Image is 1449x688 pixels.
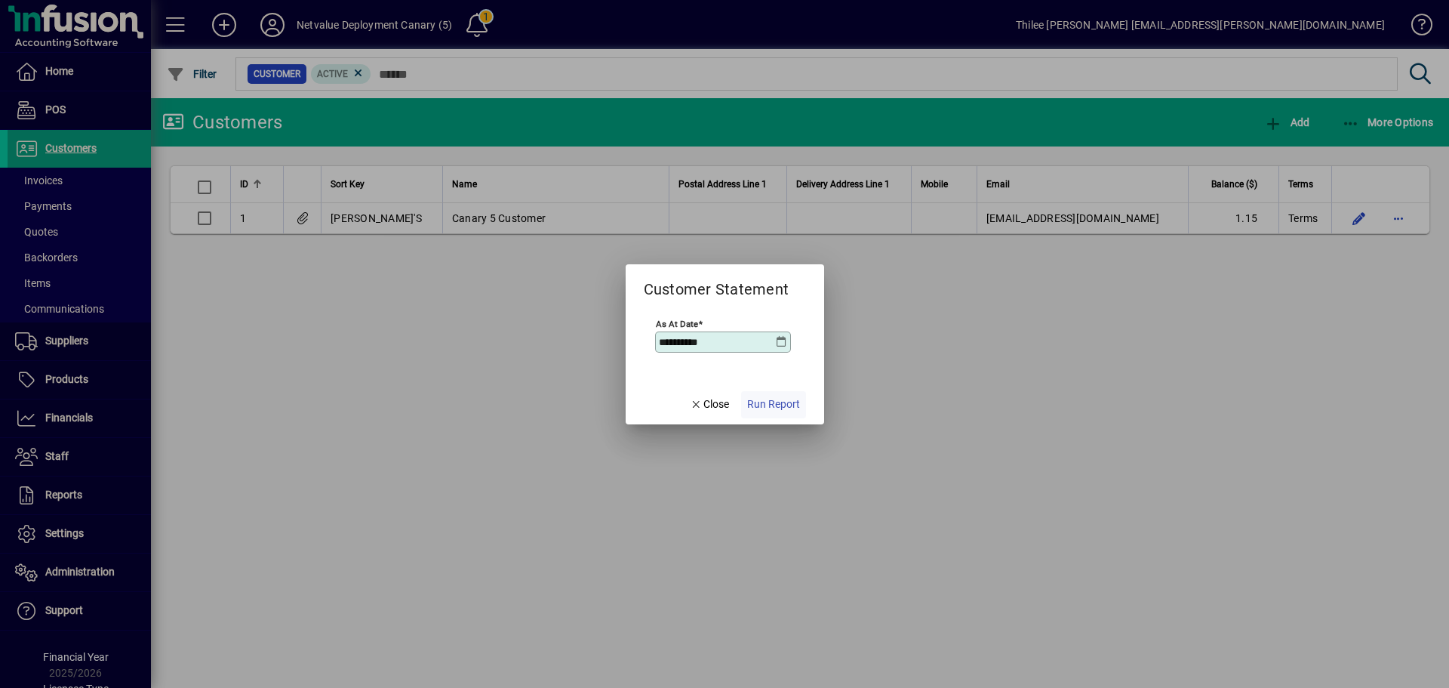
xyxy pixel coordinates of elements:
[684,391,735,418] button: Close
[747,396,800,412] span: Run Report
[690,396,729,412] span: Close
[626,264,808,301] h2: Customer Statement
[741,391,806,418] button: Run Report
[656,318,698,329] mat-label: As at Date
